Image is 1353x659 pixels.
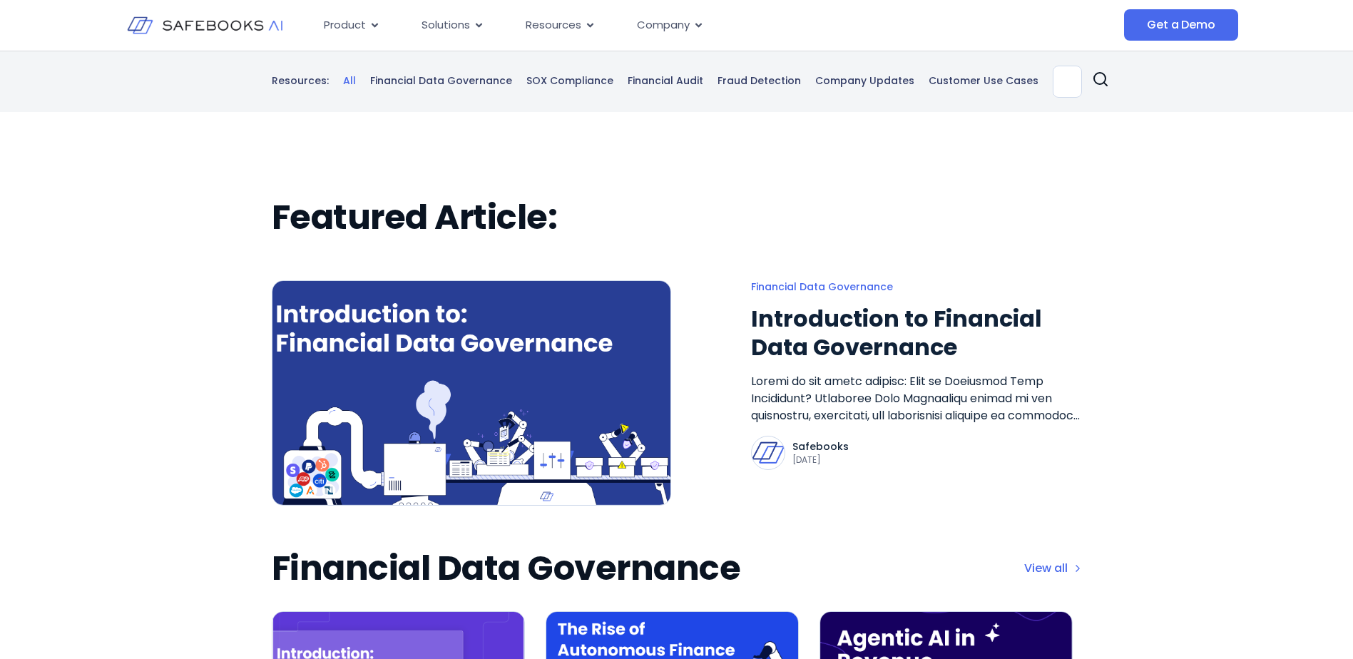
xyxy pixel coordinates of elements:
[815,74,914,88] a: Company Updates
[272,198,1082,237] h2: Featured Article:
[718,74,801,88] a: Fraud Detection
[1024,560,1082,577] a: View all
[637,17,690,34] span: Company
[272,74,329,88] p: Resources:
[343,74,356,88] a: All
[272,548,741,588] h2: Financial Data Governance
[422,17,470,34] span: Solutions
[1124,9,1237,41] a: Get a Demo
[312,11,981,39] div: Menu Toggle
[1147,18,1215,32] span: Get a Demo
[628,74,703,88] a: Financial Audit
[751,305,1082,362] a: Introduction to Financial Data Governance
[792,440,849,454] p: Safebooks
[752,436,785,469] img: Safebooks
[929,74,1038,88] a: Customer Use Cases
[526,74,613,88] a: SOX Compliance
[751,373,1082,424] a: Loremi do sit ametc adipisc: Elit se Doeiusmod Temp Incididunt? Utlaboree Dolo Magnaaliqu enimad ...
[792,454,849,466] p: [DATE]
[272,280,671,506] img: an image of a computer screen with the words,'an overview to financial data
[370,74,512,88] a: Financial Data Governance
[751,280,1082,293] a: Financial Data Governance
[324,17,366,34] span: Product
[526,17,581,34] span: Resources
[312,11,981,39] nav: Menu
